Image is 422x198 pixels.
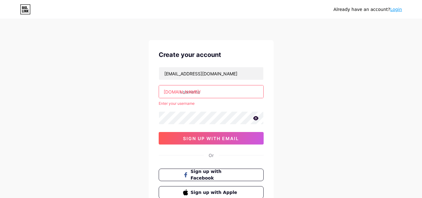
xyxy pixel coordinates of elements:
[209,152,214,159] div: Or
[159,132,264,145] button: sign up with email
[164,89,201,95] div: [DOMAIN_NAME]/
[191,189,239,196] span: Sign up with Apple
[159,50,264,59] div: Create your account
[334,6,402,13] div: Already have an account?
[183,136,239,141] span: sign up with email
[159,67,263,80] input: Email
[159,85,263,98] input: username
[191,168,239,181] span: Sign up with Facebook
[390,7,402,12] a: Login
[159,101,264,106] div: Enter your username
[159,169,264,181] button: Sign up with Facebook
